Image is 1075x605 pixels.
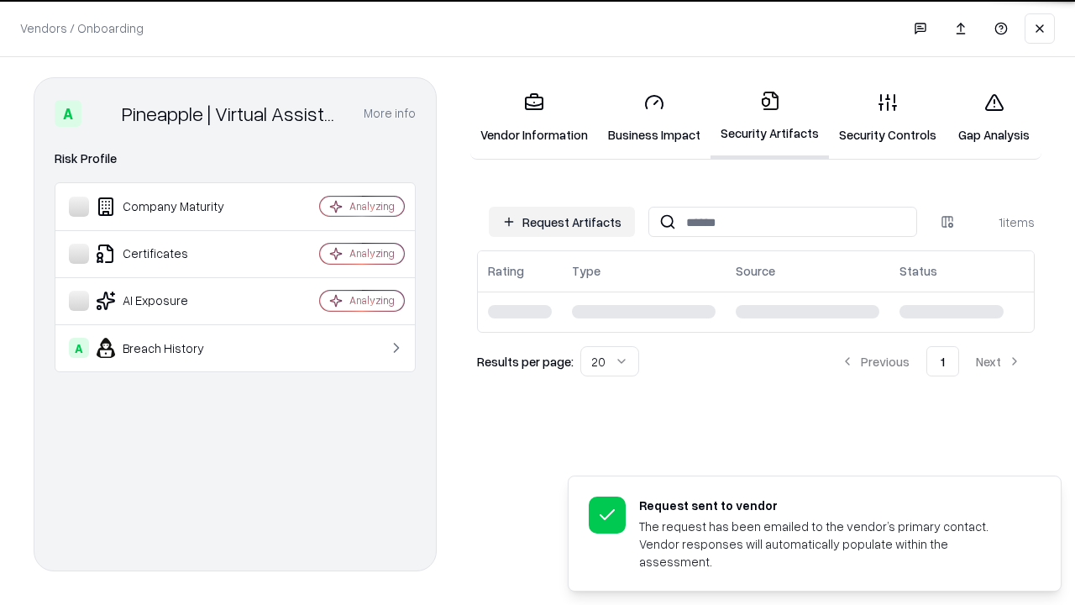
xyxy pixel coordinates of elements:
div: Type [572,262,600,280]
a: Vendor Information [470,79,598,157]
div: 1 items [967,213,1035,231]
button: More info [364,98,416,129]
nav: pagination [827,346,1035,376]
img: Pineapple | Virtual Assistant Agency [88,100,115,127]
div: Rating [488,262,524,280]
a: Business Impact [598,79,711,157]
div: Analyzing [349,199,395,213]
a: Gap Analysis [947,79,1041,157]
div: Status [899,262,937,280]
a: Security Artifacts [711,77,829,159]
div: The request has been emailed to the vendor’s primary contact. Vendor responses will automatically... [639,518,1020,571]
button: 1 [926,346,959,376]
div: Source [736,262,775,280]
p: Vendors / Onboarding [20,19,144,37]
div: Pineapple | Virtual Assistant Agency [122,100,343,127]
p: Results per page: [477,353,574,371]
button: Request Artifacts [489,207,635,237]
div: Company Maturity [69,197,270,217]
div: A [69,338,89,358]
div: Analyzing [349,246,395,260]
div: A [55,100,81,127]
div: Analyzing [349,293,395,308]
div: Certificates [69,244,270,264]
div: Breach History [69,338,270,358]
div: AI Exposure [69,291,270,311]
div: Risk Profile [55,149,416,169]
div: Request sent to vendor [639,497,1020,514]
a: Security Controls [829,79,947,157]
